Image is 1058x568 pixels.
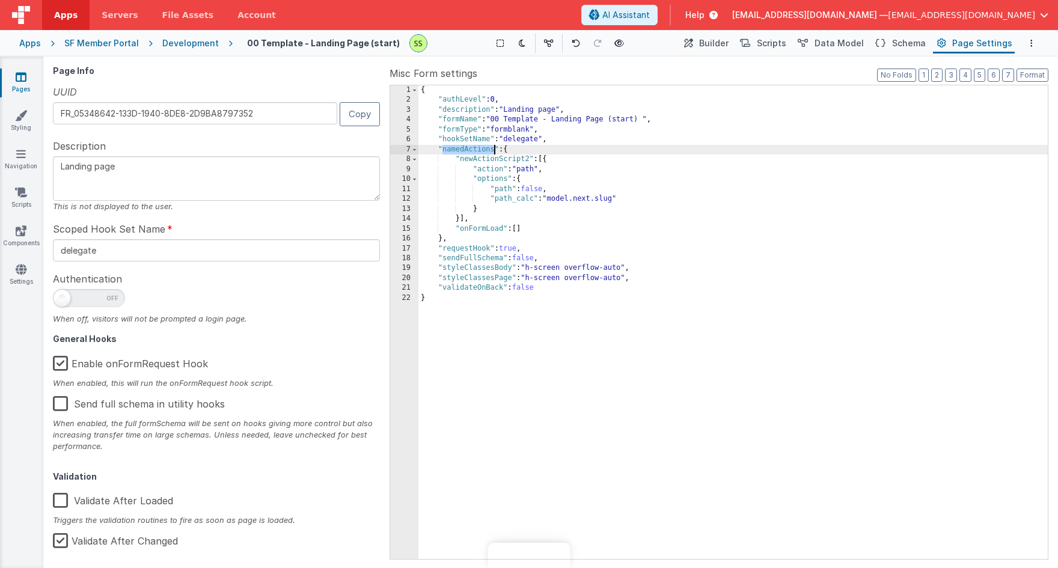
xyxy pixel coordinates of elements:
[736,33,789,53] button: Scripts
[390,125,418,135] div: 5
[53,349,208,374] label: Enable onFormRequest Hook
[53,526,178,552] label: Validate After Changed
[581,5,658,25] button: AI Assistant
[732,9,1048,21] button: [EMAIL_ADDRESS][DOMAIN_NAME] — [EMAIL_ADDRESS][DOMAIN_NAME]
[919,69,929,82] button: 1
[53,313,380,325] div: When off, visitors will not be prompted a login page.
[390,165,418,174] div: 9
[53,334,117,344] strong: General Hooks
[602,9,650,21] span: AI Assistant
[390,283,418,293] div: 21
[871,33,928,53] button: Schema
[1024,36,1039,50] button: Options
[53,418,380,453] div: When enabled, the full formSchema will be sent on hooks giving more control but also increasing t...
[699,37,729,49] span: Builder
[53,471,97,481] strong: Validation
[390,135,418,144] div: 6
[53,515,380,526] div: Triggers the validation routines to fire as soon as page is loaded.
[390,85,418,95] div: 1
[390,105,418,115] div: 3
[945,69,957,82] button: 3
[390,273,418,283] div: 20
[1002,69,1014,82] button: 7
[19,37,41,49] div: Apps
[390,263,418,273] div: 19
[410,35,427,52] img: 8cf74ed78aab3b54564162fcd7d8ab61
[390,214,418,224] div: 14
[162,9,214,21] span: File Assets
[680,33,731,53] button: Builder
[53,139,106,153] span: Description
[390,95,418,105] div: 2
[53,66,94,76] strong: Page Info
[64,37,139,49] div: SF Member Portal
[390,244,418,254] div: 17
[54,9,78,21] span: Apps
[53,222,165,236] span: Scoped Hook Set Name
[988,69,1000,82] button: 6
[959,69,971,82] button: 4
[53,486,173,512] label: Validate After Loaded
[390,185,418,194] div: 11
[102,9,138,21] span: Servers
[892,37,926,49] span: Schema
[390,204,418,214] div: 13
[390,224,418,234] div: 15
[390,174,418,184] div: 10
[390,194,418,204] div: 12
[877,69,916,82] button: No Folds
[390,293,418,303] div: 22
[732,9,888,21] span: [EMAIL_ADDRESS][DOMAIN_NAME] —
[794,33,866,53] button: Data Model
[53,555,380,567] div: Triggers the validation routines to run as soon as field has been changed.
[390,66,477,81] span: Misc Form settings
[53,272,122,286] span: Authentication
[1017,69,1048,82] button: Format
[390,254,418,263] div: 18
[390,115,418,124] div: 4
[488,543,570,568] iframe: Marker.io feedback button
[53,389,225,415] label: Send full schema in utility hooks
[53,201,380,212] div: This is not displayed to the user.
[247,38,400,47] h4: 00 Template - Landing Page (start)
[931,69,943,82] button: 2
[974,69,985,82] button: 5
[390,234,418,243] div: 16
[815,37,864,49] span: Data Model
[53,85,77,99] span: UUID
[53,377,380,389] div: When enabled, this will run the onFormRequest hook script.
[888,9,1035,21] span: [EMAIL_ADDRESS][DOMAIN_NAME]
[757,37,786,49] span: Scripts
[162,37,219,49] div: Development
[952,37,1012,49] span: Page Settings
[390,145,418,154] div: 7
[390,154,418,164] div: 8
[933,33,1015,53] button: Page Settings
[340,102,380,126] button: Copy
[685,9,705,21] span: Help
